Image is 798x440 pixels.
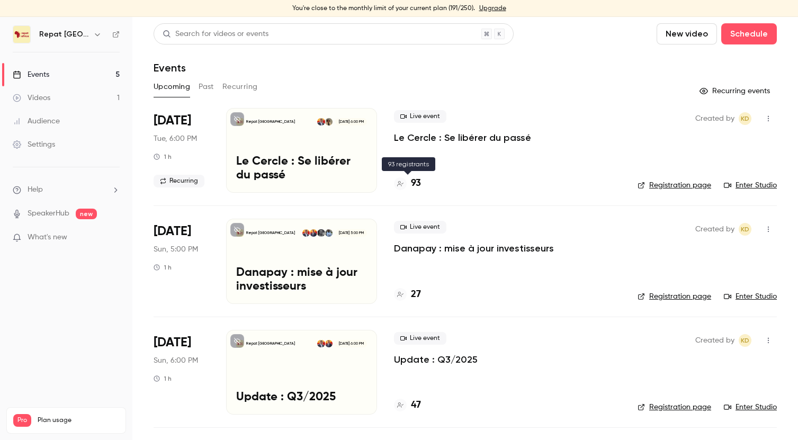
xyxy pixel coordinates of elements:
a: Registration page [638,402,711,412]
div: 1 h [154,374,172,383]
div: 1 h [154,263,172,272]
span: new [76,209,97,219]
span: KD [741,112,749,125]
div: 1 h [154,152,172,161]
h1: Events [154,61,186,74]
div: Search for videos or events [163,29,268,40]
button: Schedule [721,23,777,44]
span: Live event [394,221,446,234]
a: Enter Studio [724,291,777,302]
h4: 47 [411,398,421,412]
a: Le Cercle : Se libérer du passé [394,131,531,144]
p: Le Cercle : Se libérer du passé [236,155,367,183]
div: Sep 23 Tue, 8:00 PM (Europe/Paris) [154,108,209,193]
p: Danapay : mise à jour investisseurs [236,266,367,294]
img: Kara Diaby [317,340,325,347]
span: Recurring [154,175,204,187]
h6: Repat [GEOGRAPHIC_DATA] [39,29,89,40]
span: Pro [13,414,31,427]
a: Registration page [638,291,711,302]
p: Repat [GEOGRAPHIC_DATA] [246,230,295,236]
img: Demba Dembele [325,229,333,237]
button: Past [199,78,214,95]
a: Enter Studio [724,402,777,412]
span: Kara Diaby [739,223,751,236]
span: [DATE] [154,334,191,351]
a: Update : Q3/2025Repat [GEOGRAPHIC_DATA]Mounir TelkassKara Diaby[DATE] 6:00 PMUpdate : Q3/2025 [226,330,377,415]
span: KD [741,334,749,347]
span: [DATE] [154,223,191,240]
img: Mounir Telkass [325,340,333,347]
span: Tue, 6:00 PM [154,133,197,144]
a: 27 [394,288,421,302]
a: SpeakerHub [28,208,69,219]
a: 93 [394,176,421,191]
h4: 27 [411,288,421,302]
div: Sep 28 Sun, 8:00 PM (Europe/Brussels) [154,330,209,415]
p: Repat [GEOGRAPHIC_DATA] [246,119,295,124]
div: Videos [13,93,50,103]
a: 47 [394,398,421,412]
img: Oumou Diarisso [325,118,333,125]
span: Live event [394,332,446,345]
button: Recurring [222,78,258,95]
button: Recurring events [695,83,777,100]
button: Upcoming [154,78,190,95]
span: Sun, 6:00 PM [154,355,198,366]
img: Moussa Dembele [317,229,325,237]
span: What's new [28,232,67,243]
span: Created by [695,223,734,236]
span: [DATE] 6:00 PM [335,118,366,125]
a: Upgrade [479,4,506,13]
span: KD [741,223,749,236]
div: Audience [13,116,60,127]
span: Kara Diaby [739,112,751,125]
a: Le Cercle : Se libérer du passéRepat [GEOGRAPHIC_DATA]Oumou DiarissoKara Diaby[DATE] 6:00 PMLe Ce... [226,108,377,193]
span: Created by [695,112,734,125]
li: help-dropdown-opener [13,184,120,195]
span: Help [28,184,43,195]
p: Update : Q3/2025 [236,391,367,405]
p: Repat [GEOGRAPHIC_DATA] [246,341,295,346]
img: Kara Diaby [317,118,325,125]
span: Sun, 5:00 PM [154,244,198,255]
span: Kara Diaby [739,334,751,347]
span: Plan usage [38,416,119,425]
a: Enter Studio [724,180,777,191]
img: Kara Diaby [302,229,310,237]
span: [DATE] [154,112,191,129]
span: [DATE] 5:00 PM [335,229,366,237]
a: Update : Q3/2025 [394,353,478,366]
div: Events [13,69,49,80]
a: Danapay : mise à jour investisseurs [394,242,554,255]
img: Repat Africa [13,26,30,43]
a: Registration page [638,180,711,191]
a: Danapay : mise à jour investisseursRepat [GEOGRAPHIC_DATA]Demba DembeleMoussa DembeleMounir Telka... [226,219,377,303]
h4: 93 [411,176,421,191]
span: Created by [695,334,734,347]
span: Live event [394,110,446,123]
button: New video [657,23,717,44]
img: Mounir Telkass [310,229,317,237]
div: Sep 28 Sun, 7:00 PM (Europe/Paris) [154,219,209,303]
div: Settings [13,139,55,150]
span: [DATE] 6:00 PM [335,340,366,347]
